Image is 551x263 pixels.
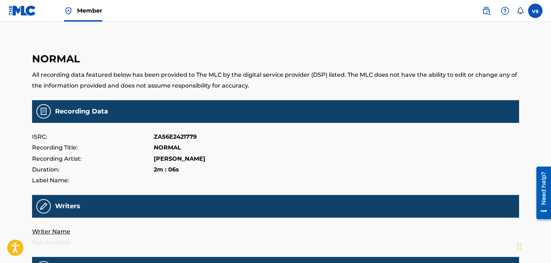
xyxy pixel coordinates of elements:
[32,164,154,175] p: Duration:
[32,237,154,248] p: Not Available
[32,131,154,142] p: ISRC:
[515,228,551,263] iframe: Chat Widget
[501,6,509,15] img: help
[32,53,519,65] h3: NORMAL
[32,153,154,164] p: Recording Artist:
[36,199,51,214] img: Recording Writers
[55,202,80,210] h5: Writers
[154,142,181,153] p: NORMAL
[531,164,551,222] iframe: Resource Center
[32,226,154,237] p: Writer Name
[528,4,542,18] div: User Menu
[55,107,108,116] h5: Recording Data
[36,104,51,119] img: Recording Data
[517,236,521,257] div: Drag
[482,6,490,15] img: search
[64,6,73,15] img: Top Rightsholder
[516,7,524,14] div: Notifications
[9,5,36,16] img: MLC Logo
[32,142,154,153] p: Recording Title:
[32,70,519,92] p: All recording data featured below has been provided to The MLC by the digital service provider (D...
[32,175,154,186] p: Label Name:
[154,164,179,175] p: 2m : 06s
[77,6,102,15] span: Member
[154,131,197,142] p: ZA56E2421779
[154,153,205,164] p: [PERSON_NAME]
[498,4,512,18] div: Help
[479,4,493,18] a: Public Search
